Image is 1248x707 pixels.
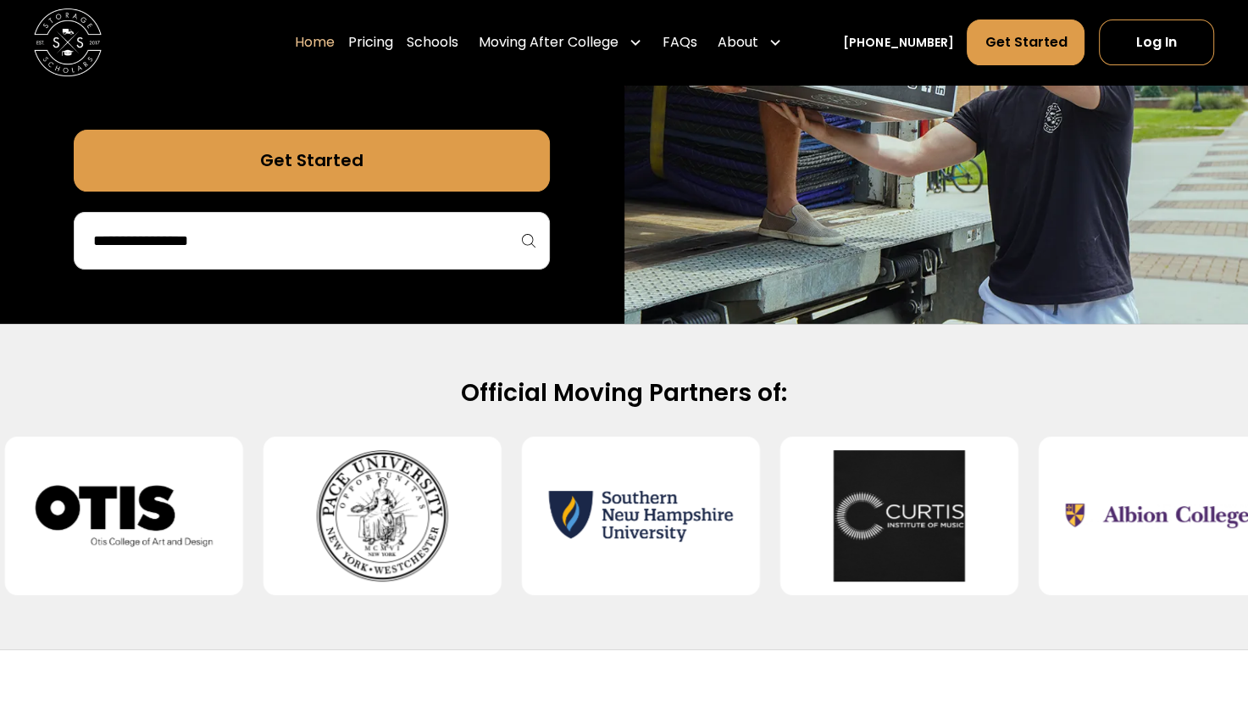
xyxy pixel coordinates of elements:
[348,19,393,66] a: Pricing
[843,34,953,52] a: [PHONE_NUMBER]
[479,32,618,53] div: Moving After College
[549,450,733,582] img: Southern New Hampshire University
[967,19,1084,65] a: Get Started
[807,450,991,582] img: Curtis Institute of Music
[291,450,474,582] img: Pace University - Pleasantville
[295,19,335,66] a: Home
[34,8,102,76] img: Storage Scholars main logo
[74,130,550,191] a: Get Started
[32,450,216,582] img: Otis College of Art and Design
[718,32,758,53] div: About
[407,19,458,66] a: Schools
[1099,19,1214,65] a: Log In
[711,19,789,66] div: About
[80,378,1168,409] h2: Official Moving Partners of:
[472,19,649,66] div: Moving After College
[663,19,697,66] a: FAQs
